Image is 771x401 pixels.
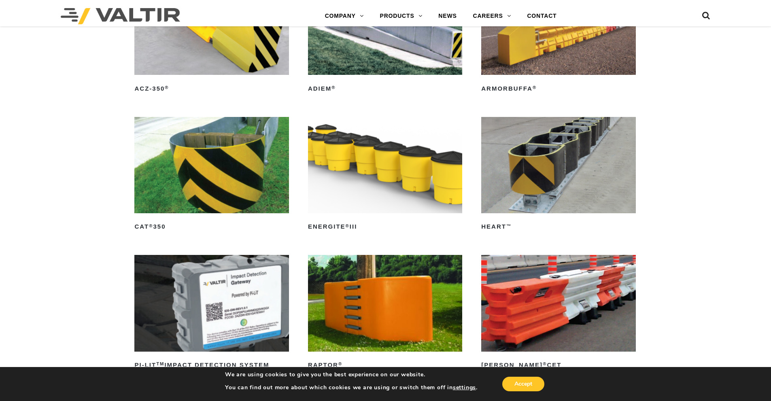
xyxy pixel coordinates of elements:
sup: ® [346,223,350,228]
a: COMPANY [317,8,372,24]
a: HEART™ [481,117,635,233]
p: We are using cookies to give you the best experience on our website. [225,371,478,378]
h2: ArmorBuffa [481,82,635,95]
sup: ® [149,223,153,228]
a: CONTACT [519,8,565,24]
sup: ® [165,85,169,90]
sup: ® [331,85,336,90]
a: NEWS [430,8,465,24]
a: PI-LITTMImpact Detection System [134,255,289,371]
a: RAPTOR® [308,255,462,371]
h2: PI-LIT Impact Detection System [134,359,289,372]
h2: RAPTOR [308,359,462,372]
a: ENERGITE®III [308,117,462,233]
p: You can find out more about which cookies we are using or switch them off in . [225,384,478,391]
h2: [PERSON_NAME] CET [481,359,635,372]
a: CAREERS [465,8,519,24]
h2: ACZ-350 [134,82,289,95]
sup: ® [338,361,342,366]
a: PRODUCTS [372,8,431,24]
h2: CAT 350 [134,221,289,233]
sup: TM [156,361,164,366]
button: settings [453,384,476,391]
sup: ® [543,361,547,366]
h2: ADIEM [308,82,462,95]
button: Accept [502,377,544,391]
a: CAT®350 [134,117,289,233]
sup: ® [533,85,537,90]
h2: HEART [481,221,635,233]
a: [PERSON_NAME]®CET [481,255,635,371]
sup: ™ [506,223,512,228]
h2: ENERGITE III [308,221,462,233]
img: Valtir [61,8,180,24]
